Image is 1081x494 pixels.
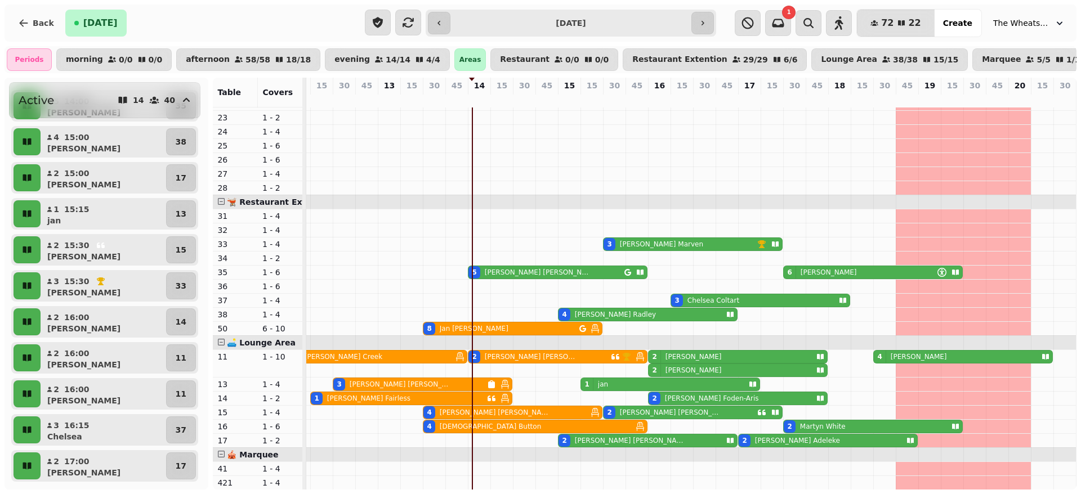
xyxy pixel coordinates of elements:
p: 0 [925,93,934,105]
p: 0 / 0 [119,56,133,64]
span: 1 [787,10,791,15]
p: 1 - 2 [262,253,298,264]
button: Lounge Area38/3815/15 [811,48,968,71]
div: Periods [7,48,52,71]
p: 0 [1015,93,1024,105]
p: 13 [384,80,395,91]
div: 4 [427,408,431,417]
p: 5 [610,93,619,105]
p: 30 [339,80,350,91]
div: Areas [454,48,486,71]
p: 15 [587,80,597,91]
p: 20 [1015,80,1025,91]
p: 33 [176,280,186,291]
p: 421 [217,477,253,488]
div: 2 [472,352,476,361]
span: 72 [881,19,894,28]
p: 45 [902,80,913,91]
p: [PERSON_NAME] [47,179,120,190]
p: 0 [407,93,416,105]
p: 37 [217,295,253,306]
p: 6 - 10 [262,323,298,334]
button: evening14/144/4 [325,48,450,71]
span: 22 [908,19,921,28]
p: 0 [993,93,1002,105]
p: 1 - 4 [262,168,298,179]
p: 29 / 29 [743,56,768,64]
button: 38 [166,128,196,155]
p: 1 - 2 [262,182,298,194]
p: Lounge Area [821,55,877,64]
div: 1 [314,394,319,403]
button: 215:00[PERSON_NAME] [43,164,164,191]
p: 4 [53,132,60,143]
p: [PERSON_NAME] Adeleke [755,436,840,445]
p: [PERSON_NAME] [PERSON_NAME] [620,408,723,417]
p: 45 [722,80,732,91]
p: 30 [519,80,530,91]
p: 45 [361,80,372,91]
p: 0 [812,93,821,105]
p: 36 [217,281,253,292]
p: 1 [53,204,60,215]
p: 28 [217,182,253,194]
p: 2 [53,456,60,467]
p: Restaurant Extention [632,55,727,64]
p: 3 [53,276,60,287]
p: [PERSON_NAME] [47,143,120,154]
span: Back [33,19,54,27]
p: 1 - 6 [262,421,298,432]
p: 1 - 10 [262,351,298,362]
p: 14 [133,96,144,104]
p: 26 [217,154,253,165]
p: 2 [53,384,60,395]
p: 38 [217,309,253,320]
button: afternoon58/5818/18 [176,48,320,71]
button: Create [934,10,981,37]
p: 15 [316,80,327,91]
p: 15:00 [64,168,90,179]
button: The Wheatsheaf [986,13,1072,33]
p: 0 / 0 [595,56,609,64]
div: 4 [562,310,566,319]
p: 0 [948,93,957,105]
div: 4 [427,422,431,431]
button: 11 [166,344,196,371]
p: 0 / 0 [149,56,163,64]
p: 24 [217,126,253,137]
p: 33 [217,239,253,250]
div: 2 [742,436,747,445]
p: 1 - 6 [262,267,298,278]
p: 3 [677,93,686,105]
p: 30 [699,80,710,91]
p: 37 [176,424,186,435]
p: 1 - 4 [262,407,298,418]
button: 316:15Chelsea [43,416,164,443]
p: 1 - 6 [262,154,298,165]
button: 216:00[PERSON_NAME] [43,380,164,407]
button: 217:00[PERSON_NAME] [43,452,164,479]
p: 17 [217,435,253,446]
p: 15 [564,80,575,91]
p: 11 [176,352,186,363]
span: Create [943,19,972,27]
div: 2 [607,408,611,417]
p: 18 / 18 [286,56,311,64]
div: 4 [877,352,882,361]
p: 3 [53,420,60,431]
button: Active1440 [9,82,200,118]
p: 0 [1061,93,1070,105]
p: 0 [542,93,551,105]
p: 15 [407,80,417,91]
p: 14 [474,80,485,91]
p: 16:15 [64,420,90,431]
p: [PERSON_NAME] Marven [620,240,703,249]
p: 15 [176,244,186,255]
button: 315:30[PERSON_NAME] [43,272,164,299]
p: 41 [217,463,253,474]
p: [DEMOGRAPHIC_DATA] Button [440,422,541,431]
p: 16 [217,421,253,432]
span: The Wheatsheaf [993,17,1049,29]
button: 33 [166,272,196,299]
p: Restaurant [500,55,550,64]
